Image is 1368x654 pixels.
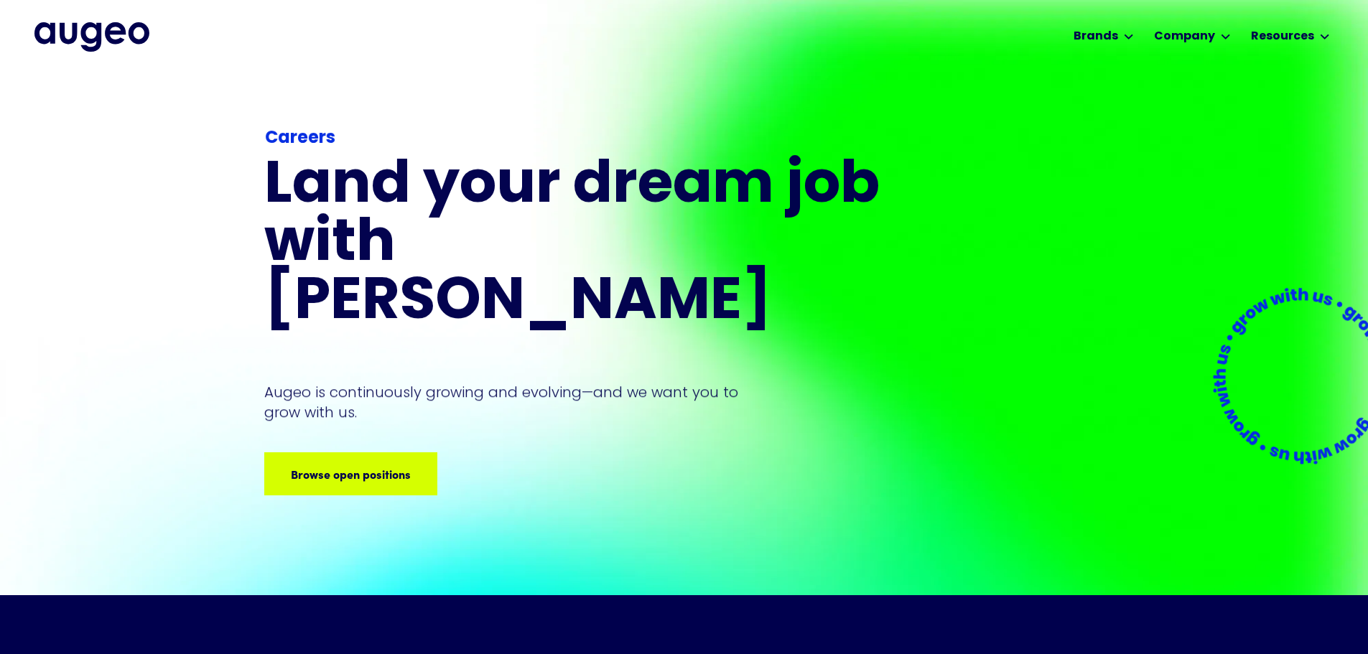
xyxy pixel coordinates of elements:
div: Brands [1074,28,1118,45]
p: Augeo is continuously growing and evolving—and we want you to grow with us. [264,382,758,422]
div: Company [1154,28,1215,45]
h1: Land your dream job﻿ with [PERSON_NAME] [264,158,885,332]
img: Augeo's full logo in midnight blue. [34,22,149,51]
a: Browse open positions [264,452,437,495]
a: home [34,22,149,51]
strong: Careers [265,130,335,147]
div: Resources [1251,28,1314,45]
